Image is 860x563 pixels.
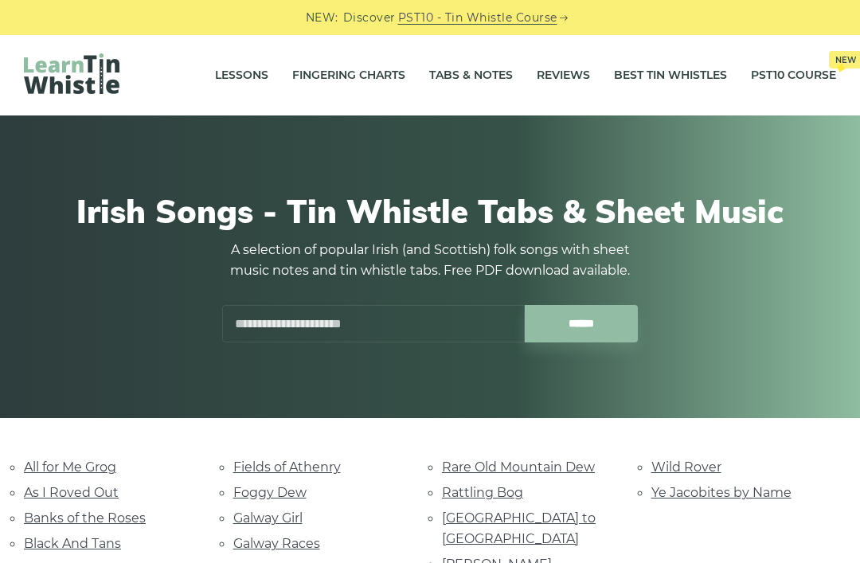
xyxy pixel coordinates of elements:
a: [GEOGRAPHIC_DATA] to [GEOGRAPHIC_DATA] [442,510,596,546]
h1: Irish Songs - Tin Whistle Tabs & Sheet Music [32,192,828,230]
a: Galway Races [233,536,320,551]
a: All for Me Grog [24,459,116,475]
a: PST10 CourseNew [751,56,836,96]
a: Rare Old Mountain Dew [442,459,595,475]
a: Galway Girl [233,510,303,526]
a: Fingering Charts [292,56,405,96]
p: A selection of popular Irish (and Scottish) folk songs with sheet music notes and tin whistle tab... [215,240,645,281]
a: Fields of Athenry [233,459,341,475]
a: Tabs & Notes [429,56,513,96]
a: Lessons [215,56,268,96]
a: Ye Jacobites by Name [651,485,792,500]
a: Rattling Bog [442,485,523,500]
a: As I Roved Out [24,485,119,500]
a: Banks of the Roses [24,510,146,526]
a: Foggy Dew [233,485,307,500]
a: Wild Rover [651,459,721,475]
img: LearnTinWhistle.com [24,53,119,94]
a: Reviews [537,56,590,96]
a: Black And Tans [24,536,121,551]
a: Best Tin Whistles [614,56,727,96]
